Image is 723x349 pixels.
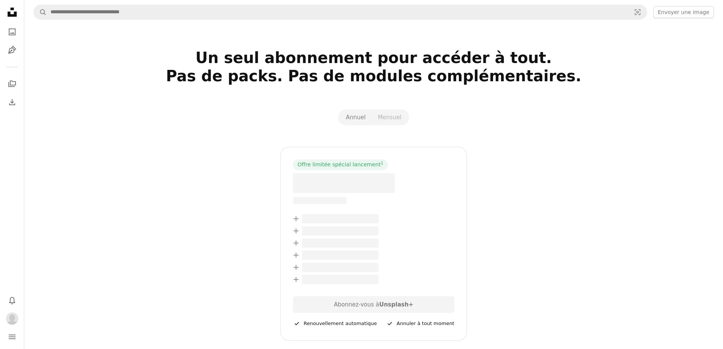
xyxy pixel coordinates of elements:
sup: 1 [381,161,383,165]
span: – –––– –––– ––– ––– –––– –––– [302,275,378,284]
a: Collections [5,76,20,92]
span: – –––– ––––. [293,173,395,193]
a: Photos [5,24,20,39]
span: – –––– –––– ––– ––– –––– –––– [302,251,378,260]
strong: Unsplash+ [379,301,413,308]
span: – –––– –––– ––– ––– –––– –––– [302,226,378,235]
img: Avatar de l’utilisateur Pierre CARROT [6,313,18,325]
span: –– –––– –––– –––– –– [293,197,347,204]
a: Accueil — Unsplash [5,5,20,21]
button: Profil [5,311,20,326]
div: Renouvellement automatique [293,319,377,328]
a: Historique de téléchargement [5,95,20,110]
a: 1 [379,161,385,169]
span: – –––– –––– ––– ––– –––– –––– [302,238,378,248]
a: Illustrations [5,43,20,58]
button: Notifications [5,293,20,308]
button: Menu [5,329,20,344]
button: Annuel [340,111,372,124]
form: Rechercher des visuels sur tout le site [33,5,647,20]
div: Abonnez-vous à [293,296,454,313]
span: – –––– –––– ––– ––– –––– –––– [302,214,378,223]
div: Offre limitée spécial lancement [293,159,388,170]
button: Recherche de visuels [628,5,647,19]
button: Rechercher sur Unsplash [34,5,47,19]
h2: Un seul abonnement pour accéder à tout. Pas de packs. Pas de modules complémentaires. [129,49,618,103]
button: Envoyer une image [653,6,714,18]
span: – –––– –––– ––– ––– –––– –––– [302,263,378,272]
button: Mensuel [372,111,407,124]
div: Annuler à tout moment [386,319,454,328]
